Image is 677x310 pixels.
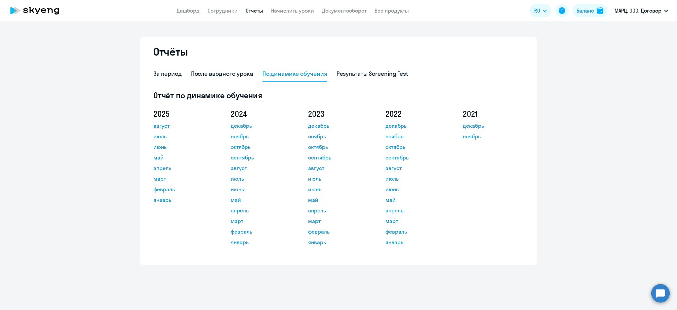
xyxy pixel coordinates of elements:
[385,238,445,246] a: январь
[153,175,213,183] a: март
[246,7,263,14] a: Отчеты
[385,154,445,161] a: сентябрь
[385,217,445,225] a: март
[385,196,445,204] a: май
[385,143,445,151] a: октябрь
[153,196,213,204] a: январь
[231,185,290,193] a: июнь
[231,206,290,214] a: апрель
[208,7,238,14] a: Сотрудники
[153,143,213,151] a: июнь
[308,206,368,214] a: апрель
[322,7,367,14] a: Документооборот
[577,7,594,15] div: Баланс
[385,206,445,214] a: апрель
[153,109,213,119] h5: 2025
[385,175,445,183] a: июль
[153,185,213,193] a: февраль
[385,122,445,130] a: декабрь
[597,7,603,14] img: balance
[153,164,213,172] a: апрель
[231,238,290,246] a: январь
[153,122,213,130] a: август
[385,132,445,140] a: ноябрь
[231,143,290,151] a: октябрь
[308,164,368,172] a: август
[153,90,524,101] h5: Отчёт по динамике обучения
[534,7,540,15] span: RU
[385,164,445,172] a: август
[308,185,368,193] a: июнь
[337,69,409,78] div: Результаты Screening Test
[385,109,445,119] h5: 2022
[231,175,290,183] a: июль
[231,228,290,236] a: февраль
[153,132,213,140] a: июль
[231,196,290,204] a: май
[231,122,290,130] a: декабрь
[231,109,290,119] h5: 2024
[463,122,522,130] a: декабрь
[308,228,368,236] a: февраль
[308,143,368,151] a: октябрь
[530,4,551,17] button: RU
[308,196,368,204] a: май
[271,7,314,14] a: Начислить уроки
[231,164,290,172] a: август
[308,109,368,119] h5: 2023
[153,69,182,78] div: За период
[463,109,522,119] h5: 2021
[191,69,253,78] div: После вводного урока
[615,7,661,15] p: МАРЦ, ООО, Договор
[308,132,368,140] a: ноябрь
[231,132,290,140] a: ноябрь
[375,7,409,14] a: Все продукты
[463,132,522,140] a: ноябрь
[308,238,368,246] a: январь
[231,217,290,225] a: март
[573,4,607,17] button: Балансbalance
[611,3,671,19] button: МАРЦ, ООО, Договор
[308,175,368,183] a: июль
[308,122,368,130] a: декабрь
[385,185,445,193] a: июнь
[385,228,445,236] a: февраль
[262,69,327,78] div: По динамике обучения
[308,154,368,161] a: сентябрь
[177,7,200,14] a: Дашборд
[153,45,188,58] h2: Отчёты
[153,154,213,161] a: май
[308,217,368,225] a: март
[231,154,290,161] a: сентябрь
